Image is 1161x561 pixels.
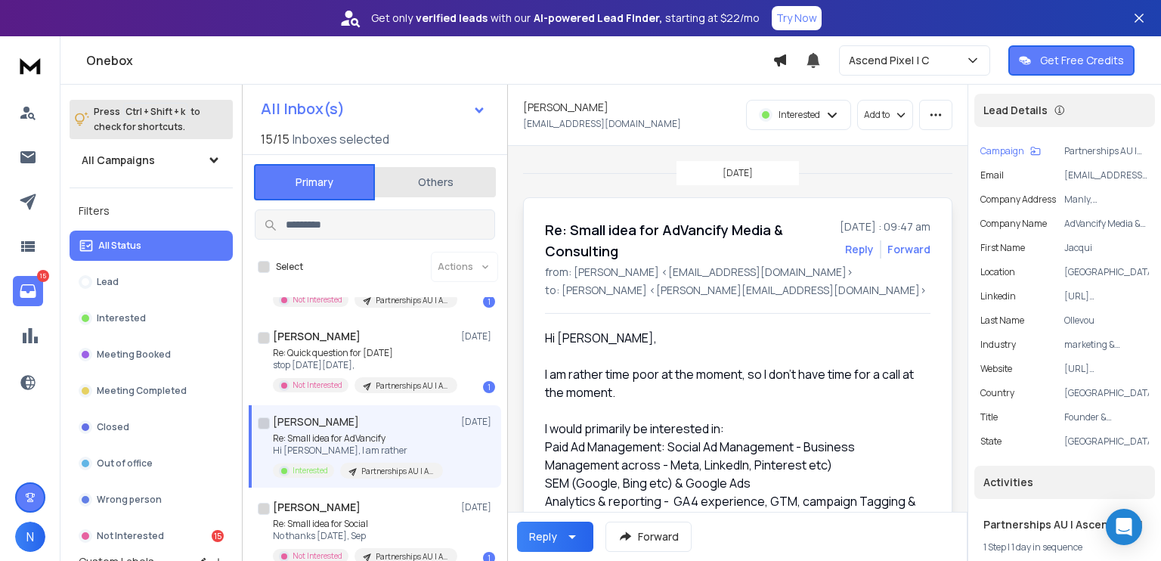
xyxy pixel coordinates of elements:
[70,145,233,175] button: All Campaigns
[523,100,608,115] h1: [PERSON_NAME]
[517,522,593,552] button: Reply
[983,541,1006,553] span: 1 Step
[980,218,1047,230] p: Company Name
[361,466,434,477] p: Partnerships AU | Ascend Pixel
[273,359,454,371] p: stop [DATE][DATE],
[845,242,874,257] button: Reply
[276,261,303,273] label: Select
[97,494,162,506] p: Wrong person
[1064,290,1149,302] p: [URL][DOMAIN_NAME]
[980,411,998,423] p: title
[97,421,129,433] p: Closed
[545,219,831,262] h1: Re: Small idea for AdVancify Media & Consulting
[1064,315,1149,327] p: Ollevou
[82,153,155,168] h1: All Campaigns
[534,11,662,26] strong: AI-powered Lead Finder,
[461,330,495,342] p: [DATE]
[545,329,918,347] div: Hi [PERSON_NAME],
[461,501,495,513] p: [DATE]
[70,303,233,333] button: Interested
[70,412,233,442] button: Closed
[1008,45,1135,76] button: Get Free Credits
[98,240,141,252] p: All Status
[70,200,233,222] h3: Filters
[97,276,119,288] p: Lead
[605,522,692,552] button: Forward
[273,347,454,359] p: Re: Quick question for [DATE]
[97,530,164,542] p: Not Interested
[864,109,890,121] p: Add to
[293,380,342,391] p: Not Interested
[779,109,820,121] p: Interested
[980,242,1025,254] p: First Name
[483,381,495,393] div: 1
[376,380,448,392] p: Partnerships AU | Ascend Pixel
[980,435,1002,448] p: State
[261,130,289,148] span: 15 / 15
[1064,387,1149,399] p: [GEOGRAPHIC_DATA]
[293,465,328,476] p: Interested
[273,329,361,344] h1: [PERSON_NAME]
[980,194,1056,206] p: Company Address
[97,457,153,470] p: Out of office
[273,432,443,445] p: Re: Small idea for AdVancify
[94,104,200,135] p: Press to check for shortcuts.
[1106,509,1142,545] div: Open Intercom Messenger
[545,492,918,547] li: Analytics & reporting - GA4 experience, GTM, campaign Tagging & implementation and reporting dash...
[1064,339,1149,351] p: marketing & advertising
[249,94,498,124] button: All Inbox(s)
[1064,363,1149,375] p: [URL][DOMAIN_NAME]
[980,290,1016,302] p: linkedin
[13,276,43,306] a: 15
[545,438,918,474] li: Paid Ad Management: Social Ad Management - Business Management across - Meta, LinkedIn, Pinterest...
[980,339,1016,351] p: industry
[1011,541,1082,553] span: 1 day in sequence
[545,283,930,298] p: to: [PERSON_NAME] <[PERSON_NAME][EMAIL_ADDRESS][DOMAIN_NAME]>
[70,521,233,551] button: Not Interested15
[375,166,496,199] button: Others
[529,529,557,544] div: Reply
[15,522,45,552] button: N
[97,312,146,324] p: Interested
[545,265,930,280] p: from: [PERSON_NAME] <[EMAIL_ADDRESS][DOMAIN_NAME]>
[293,130,389,148] h3: Inboxes selected
[772,6,822,30] button: Try Now
[1040,53,1124,68] p: Get Free Credits
[1064,169,1149,181] p: [EMAIL_ADDRESS][DOMAIN_NAME]
[15,51,45,79] img: logo
[273,500,361,515] h1: [PERSON_NAME]
[461,416,495,428] p: [DATE]
[123,103,187,120] span: Ctrl + Shift + k
[849,53,935,68] p: Ascend Pixel | C
[983,517,1146,532] h1: Partnerships AU | Ascend Pixel
[887,242,930,257] div: Forward
[416,11,488,26] strong: verified leads
[545,365,918,438] div: I am rather time poor at the moment, so I don't have time for a call at the moment. I would prima...
[293,294,342,305] p: Not Interested
[1064,266,1149,278] p: [GEOGRAPHIC_DATA]
[273,414,359,429] h1: [PERSON_NAME]
[523,118,681,130] p: [EMAIL_ADDRESS][DOMAIN_NAME]
[483,296,495,308] div: 1
[70,485,233,515] button: Wrong person
[980,363,1012,375] p: website
[974,466,1155,499] div: Activities
[1064,411,1149,423] p: Founder & Consultant
[37,270,49,282] p: 15
[70,339,233,370] button: Meeting Booked
[980,145,1024,157] p: Campaign
[1064,242,1149,254] p: Jacqui
[1064,435,1149,448] p: [GEOGRAPHIC_DATA]
[980,169,1004,181] p: Email
[776,11,817,26] p: Try Now
[723,167,753,179] p: [DATE]
[273,530,454,542] p: No thanks [DATE], Sep
[983,541,1146,553] div: |
[273,445,443,457] p: Hi [PERSON_NAME], I am rather
[70,376,233,406] button: Meeting Completed
[273,518,454,530] p: Re: Small idea for Social
[376,295,448,306] p: Partnerships AU | Ascend Pixel
[97,349,171,361] p: Meeting Booked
